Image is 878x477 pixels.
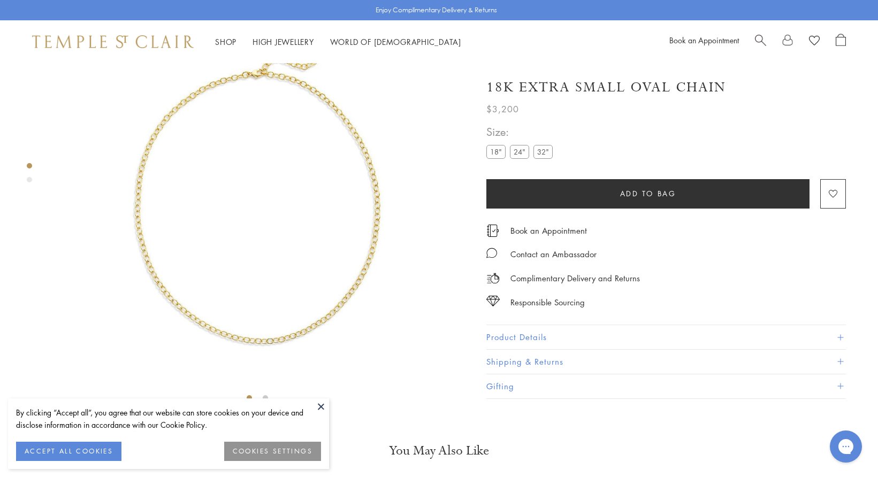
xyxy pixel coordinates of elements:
[253,36,314,47] a: High JewelleryHigh Jewellery
[486,179,810,209] button: Add to bag
[510,145,529,158] label: 24"
[486,248,497,258] img: MessageIcon-01_2.svg
[32,35,194,48] img: Temple St. Clair
[486,102,519,116] span: $3,200
[224,442,321,461] button: COOKIES SETTINGS
[533,145,553,158] label: 32"
[43,442,835,459] h3: You May Also Like
[486,225,499,237] img: icon_appointment.svg
[486,374,846,398] button: Gifting
[669,35,739,45] a: Book an Appointment
[16,406,321,431] div: By clicking “Accept all”, you agree that our website can store cookies on your device and disclos...
[510,248,597,261] div: Contact an Ambassador
[486,325,846,349] button: Product Details
[486,145,506,158] label: 18"
[486,123,557,141] span: Size:
[755,34,766,50] a: Search
[510,272,640,285] p: Complimentary Delivery and Returns
[215,36,236,47] a: ShopShop
[376,5,497,16] p: Enjoy Complimentary Delivery & Returns
[809,34,820,50] a: View Wishlist
[620,188,676,199] span: Add to bag
[486,296,500,306] img: icon_sourcing.svg
[824,427,867,466] iframe: Gorgias live chat messenger
[836,34,846,50] a: Open Shopping Bag
[510,296,585,309] div: Responsible Sourcing
[510,225,587,236] a: Book an Appointment
[486,272,500,285] img: icon_delivery.svg
[486,350,846,374] button: Shipping & Returns
[215,35,461,49] nav: Main navigation
[486,78,726,97] h1: 18K Extra Small Oval Chain
[330,36,461,47] a: World of [DEMOGRAPHIC_DATA]World of [DEMOGRAPHIC_DATA]
[27,160,32,191] div: Product gallery navigation
[16,442,121,461] button: ACCEPT ALL COOKIES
